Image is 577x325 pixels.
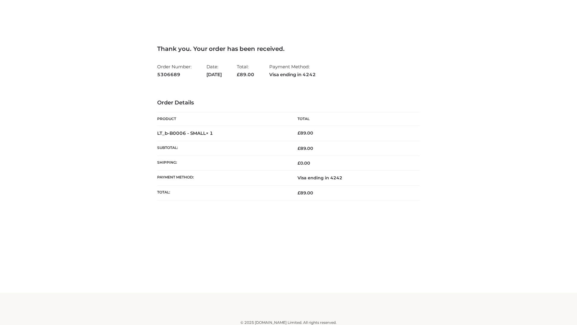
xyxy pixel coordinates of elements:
strong: [DATE] [206,71,222,79]
th: Total [288,112,420,126]
strong: Visa ending in 4242 [269,71,316,79]
th: Subtotal: [157,141,288,156]
span: £ [298,130,300,136]
strong: 5306689 [157,71,191,79]
th: Payment method: [157,171,288,185]
strong: × 1 [206,130,213,136]
li: Order Number: [157,61,191,80]
li: Date: [206,61,222,80]
li: Payment Method: [269,61,316,80]
h3: Thank you. Your order has been received. [157,45,420,52]
td: Visa ending in 4242 [288,171,420,185]
span: 89.00 [237,72,254,77]
bdi: 89.00 [298,130,313,136]
th: Total: [157,185,288,200]
h3: Order Details [157,100,420,106]
bdi: 0.00 [298,160,310,166]
span: £ [298,190,300,196]
li: Total: [237,61,254,80]
span: £ [298,160,300,166]
span: £ [298,146,300,151]
span: 89.00 [298,146,313,151]
th: Product [157,112,288,126]
span: £ [237,72,240,77]
span: 89.00 [298,190,313,196]
th: Shipping: [157,156,288,171]
strong: LT_b-B0006 - SMALL [157,130,213,136]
